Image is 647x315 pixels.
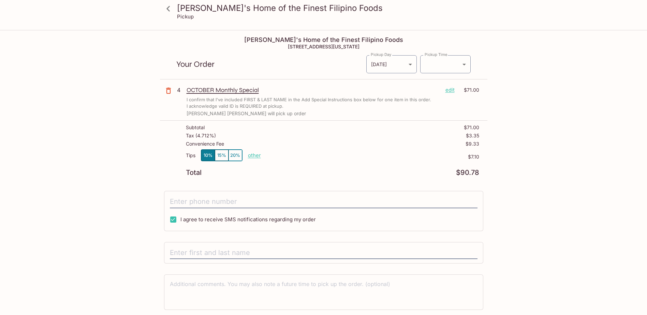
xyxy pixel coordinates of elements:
[187,103,283,109] p: I acknowledge valid ID is REQUIRED at pickup.
[186,169,202,176] p: Total
[420,55,471,73] div: ​
[215,150,229,161] button: 15%
[201,150,215,161] button: 10%
[466,141,479,147] p: $9.33
[170,195,477,208] input: Enter phone number
[180,216,316,223] span: I agree to receive SMS notifications regarding my order
[177,86,184,94] p: 4
[366,55,417,73] div: [DATE]
[186,153,195,158] p: Tips
[187,96,431,103] p: I confirm that I've included FIRST & LAST NAME in the Add Special Instructions box below for one ...
[425,52,447,57] label: Pickup Time
[464,125,479,130] p: $71.00
[170,246,477,259] input: Enter first and last name
[459,86,479,94] p: $71.00
[261,154,479,160] p: $7.10
[160,44,487,49] h5: [STREET_ADDRESS][US_STATE]
[186,133,216,138] p: Tax ( 4.712% )
[187,111,479,116] p: [PERSON_NAME] [PERSON_NAME] will pick up order
[248,152,261,159] button: other
[186,125,205,130] p: Subtotal
[371,52,391,57] label: Pickup Day
[176,61,366,67] p: Your Order
[177,3,482,13] h3: [PERSON_NAME]'s Home of the Finest Filipino Foods
[456,169,479,176] p: $90.78
[466,133,479,138] p: $3.35
[445,86,455,94] p: edit
[160,36,487,44] h4: [PERSON_NAME]'s Home of the Finest Filipino Foods
[177,13,194,20] p: Pickup
[229,150,242,161] button: 20%
[186,141,224,147] p: Convenience Fee
[187,86,440,94] p: OCTOBER Monthly Special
